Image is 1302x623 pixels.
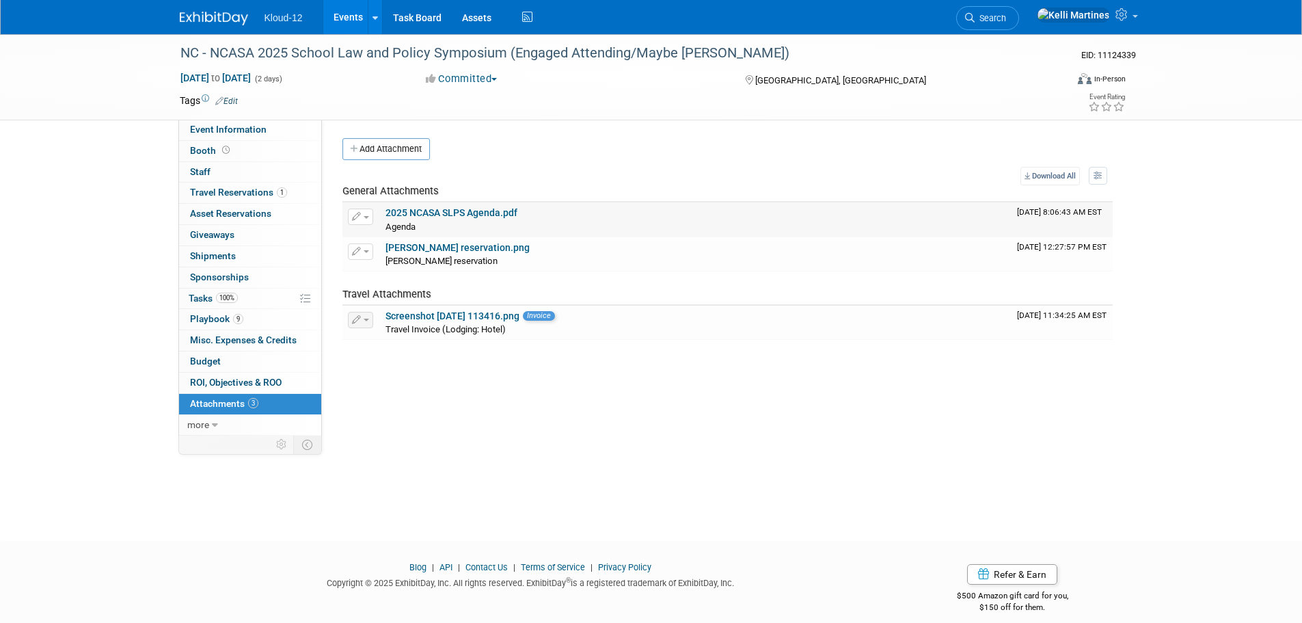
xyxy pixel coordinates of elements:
[190,334,297,345] span: Misc. Expenses & Credits
[190,145,232,156] span: Booth
[385,222,416,232] span: Agenda
[587,562,596,572] span: |
[385,207,517,218] a: 2025 NCASA SLPS Agenda.pdf
[190,166,211,177] span: Staff
[179,225,321,246] a: Giveaways
[190,356,221,367] span: Budget
[179,141,321,161] a: Booth
[385,310,519,321] a: Screenshot [DATE] 113416.png
[1012,237,1113,271] td: Upload Timestamp
[975,13,1006,23] span: Search
[215,96,238,106] a: Edit
[190,398,258,409] span: Attachments
[342,185,439,197] span: General Attachments
[439,562,452,572] a: API
[190,313,243,324] span: Playbook
[179,204,321,224] a: Asset Reservations
[510,562,519,572] span: |
[755,75,926,85] span: [GEOGRAPHIC_DATA], [GEOGRAPHIC_DATA]
[902,602,1123,613] div: $150 off for them.
[1094,74,1126,84] div: In-Person
[179,246,321,267] a: Shipments
[293,436,321,453] td: Toggle Event Tabs
[1088,94,1125,101] div: Event Rating
[179,162,321,183] a: Staff
[967,564,1057,585] a: Refer & Earn
[265,12,303,23] span: Kloud-12
[190,377,282,388] span: ROI, Objectives & ROO
[598,562,651,572] a: Privacy Policy
[1037,8,1110,23] img: Kelli Martines
[187,419,209,430] span: more
[429,562,437,572] span: |
[465,562,508,572] a: Contact Us
[180,574,882,589] div: Copyright © 2025 ExhibitDay, Inc. All rights reserved. ExhibitDay is a registered trademark of Ex...
[190,208,271,219] span: Asset Reservations
[1081,50,1136,60] span: Event ID: 11124339
[233,314,243,324] span: 9
[179,352,321,372] a: Budget
[902,581,1123,613] div: $500 Amazon gift card for you,
[1017,242,1107,252] span: Upload Timestamp
[190,229,234,240] span: Giveaways
[209,72,222,83] span: to
[179,330,321,351] a: Misc. Expenses & Credits
[179,183,321,203] a: Travel Reservations1
[385,324,506,334] span: Travel Invoice (Lodging: Hotel)
[409,562,426,572] a: Blog
[521,562,585,572] a: Terms of Service
[385,242,530,253] a: [PERSON_NAME] reservation.png
[216,293,238,303] span: 100%
[179,267,321,288] a: Sponsorships
[176,41,1046,66] div: NC - NCASA 2025 School Law and Policy Symposium (Engaged Attending/Maybe [PERSON_NAME])
[1012,306,1113,340] td: Upload Timestamp
[179,373,321,393] a: ROI, Objectives & ROO
[523,311,555,320] span: Invoice
[1020,167,1080,185] a: Download All
[342,138,430,160] button: Add Attachment
[180,72,252,84] span: [DATE] [DATE]
[180,12,248,25] img: ExhibitDay
[986,71,1126,92] div: Event Format
[1017,310,1107,320] span: Upload Timestamp
[566,576,571,584] sup: ®
[270,436,294,453] td: Personalize Event Tab Strip
[1017,207,1102,217] span: Upload Timestamp
[1078,73,1091,84] img: Format-Inperson.png
[277,187,287,198] span: 1
[179,309,321,330] a: Playbook9
[254,75,282,83] span: (2 days)
[179,415,321,436] a: more
[421,72,502,86] button: Committed
[179,394,321,414] a: Attachments3
[248,398,258,408] span: 3
[190,271,249,282] span: Sponsorships
[455,562,463,572] span: |
[190,250,236,261] span: Shipments
[180,94,238,107] td: Tags
[342,288,431,300] span: Travel Attachments
[956,6,1019,30] a: Search
[179,120,321,140] a: Event Information
[1012,202,1113,237] td: Upload Timestamp
[179,289,321,309] a: Tasks100%
[385,256,498,266] span: [PERSON_NAME] reservation
[190,187,287,198] span: Travel Reservations
[189,293,238,304] span: Tasks
[190,124,267,135] span: Event Information
[219,145,232,155] span: Booth not reserved yet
